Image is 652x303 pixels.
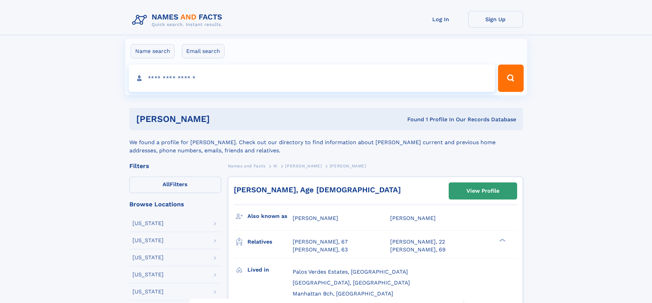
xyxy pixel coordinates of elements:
[132,238,164,243] div: [US_STATE]
[132,221,164,226] div: [US_STATE]
[129,201,221,207] div: Browse Locations
[132,255,164,260] div: [US_STATE]
[247,264,293,276] h3: Lived in
[293,215,338,221] span: [PERSON_NAME]
[413,11,468,28] a: Log In
[293,290,393,297] span: Manhattan Bch, [GEOGRAPHIC_DATA]
[498,238,506,243] div: ❯
[129,177,221,193] label: Filters
[293,246,348,253] a: [PERSON_NAME], 63
[390,215,436,221] span: [PERSON_NAME]
[234,185,401,194] a: [PERSON_NAME], Age [DEMOGRAPHIC_DATA]
[390,246,446,253] a: [PERSON_NAME], 69
[498,65,523,92] button: Search Button
[129,163,221,169] div: Filters
[468,11,523,28] a: Sign Up
[285,164,322,168] span: [PERSON_NAME]
[132,289,164,294] div: [US_STATE]
[273,164,278,168] span: W
[247,236,293,248] h3: Relatives
[273,162,278,170] a: W
[136,115,309,123] h1: [PERSON_NAME]
[129,130,523,155] div: We found a profile for [PERSON_NAME]. Check out our directory to find information about [PERSON_N...
[285,162,322,170] a: [PERSON_NAME]
[132,272,164,277] div: [US_STATE]
[449,183,517,199] a: View Profile
[129,11,228,29] img: Logo Names and Facts
[182,44,225,58] label: Email search
[293,268,408,275] span: Palos Verdes Estates, [GEOGRAPHIC_DATA]
[390,238,445,246] a: [PERSON_NAME], 22
[293,279,410,286] span: [GEOGRAPHIC_DATA], [GEOGRAPHIC_DATA]
[129,65,495,92] input: search input
[293,238,348,246] a: [PERSON_NAME], 67
[163,181,170,188] span: All
[228,162,266,170] a: Names and Facts
[330,164,366,168] span: [PERSON_NAME]
[308,116,516,123] div: Found 1 Profile In Our Records Database
[131,44,175,58] label: Name search
[247,210,293,222] h3: Also known as
[466,183,499,199] div: View Profile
